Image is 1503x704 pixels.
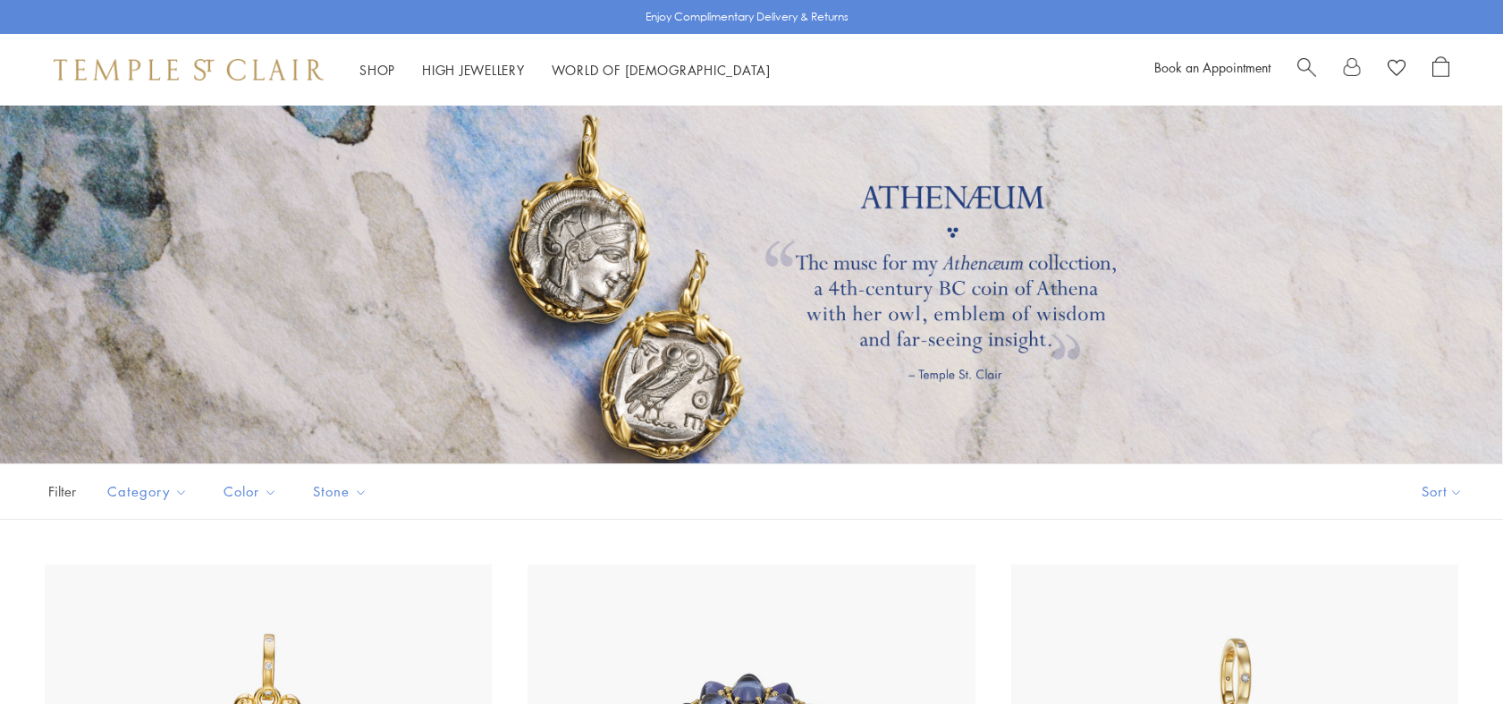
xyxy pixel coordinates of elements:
[94,471,201,512] button: Category
[1381,464,1503,519] button: Show sort by
[1432,56,1449,83] a: Open Shopping Bag
[300,471,381,512] button: Stone
[304,480,381,503] span: Stone
[215,480,291,503] span: Color
[359,59,771,81] nav: Main navigation
[552,61,771,79] a: World of [DEMOGRAPHIC_DATA]World of [DEMOGRAPHIC_DATA]
[359,61,395,79] a: ShopShop
[1297,56,1316,83] a: Search
[98,480,201,503] span: Category
[210,471,291,512] button: Color
[1388,56,1406,83] a: View Wishlist
[1154,58,1271,76] a: Book an Appointment
[422,61,525,79] a: High JewelleryHigh Jewellery
[54,59,324,81] img: Temple St. Clair
[646,8,849,26] p: Enjoy Complimentary Delivery & Returns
